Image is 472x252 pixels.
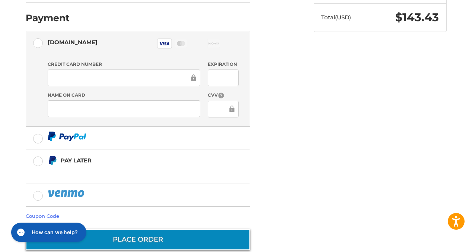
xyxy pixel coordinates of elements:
[26,213,59,219] a: Coupon Code
[48,156,57,165] img: Pay Later icon
[48,132,86,141] img: PayPal icon
[48,36,98,48] div: [DOMAIN_NAME]
[208,61,239,68] label: Expiration
[48,92,200,98] label: Name on Card
[61,154,203,167] div: Pay Later
[26,12,70,24] h2: Payment
[321,14,351,21] span: Total (USD)
[48,168,203,175] iframe: PayPal Message 1
[48,189,86,198] img: PayPal icon
[208,92,239,99] label: CVV
[26,229,250,250] button: Place Order
[7,220,89,245] iframe: Gorgias live chat messenger
[395,10,439,24] span: $143.43
[48,61,200,68] label: Credit Card Number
